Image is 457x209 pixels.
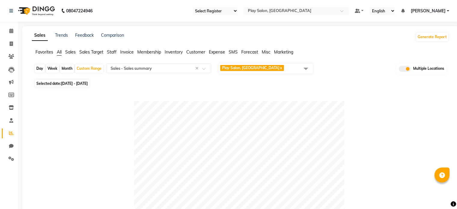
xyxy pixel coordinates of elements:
[137,49,161,55] span: Membership
[61,81,88,86] span: [DATE] - [DATE]
[65,49,76,55] span: Sales
[75,32,94,38] a: Feedback
[209,49,225,55] span: Expense
[66,2,93,19] b: 08047224946
[55,32,68,38] a: Trends
[101,32,124,38] a: Comparison
[279,66,282,70] a: x
[79,49,103,55] span: Sales Target
[46,64,59,73] div: Week
[120,49,134,55] span: Invoice
[35,64,45,73] div: Day
[60,64,74,73] div: Month
[57,49,62,55] span: All
[186,49,205,55] span: Customer
[35,80,89,87] span: Selected date:
[32,30,48,41] a: Sales
[165,49,183,55] span: Inventory
[411,8,446,14] span: [PERSON_NAME]
[222,66,279,70] span: Play Salon, [GEOGRAPHIC_DATA]
[195,65,200,72] span: Clear all
[35,49,53,55] span: Favorites
[75,64,103,73] div: Custom Range
[274,49,293,55] span: Marketing
[262,49,270,55] span: Misc
[416,33,448,41] button: Generate Report
[15,2,56,19] img: logo
[107,49,117,55] span: Staff
[229,49,238,55] span: SMS
[241,49,258,55] span: Forecast
[413,66,444,72] span: Multiple Locations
